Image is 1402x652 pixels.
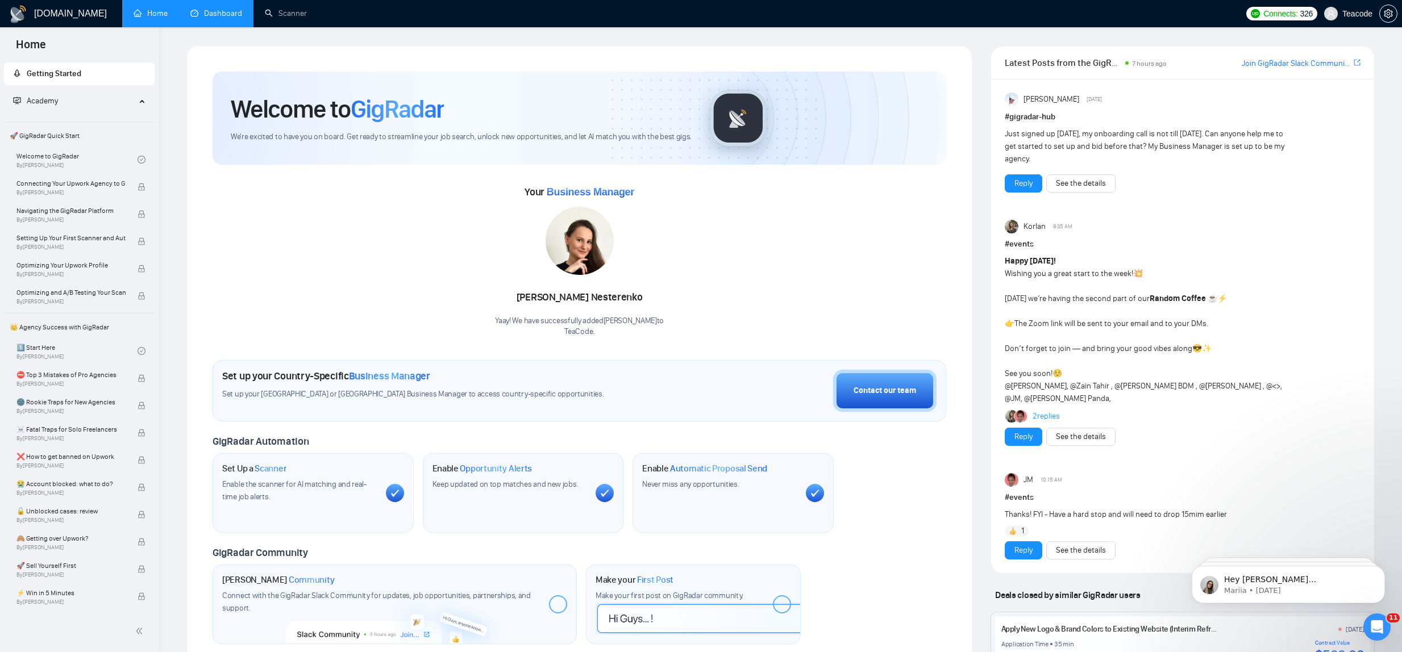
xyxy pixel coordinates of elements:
span: lock [138,237,145,245]
iframe: Intercom notifications message [1175,542,1402,621]
span: We're excited to have you on board. Get ready to streamline your job search, unlock new opportuni... [231,132,692,143]
span: By [PERSON_NAME] [16,435,126,442]
a: setting [1379,9,1397,18]
span: 326 [1300,7,1313,20]
span: By [PERSON_NAME] [16,189,126,196]
img: Korlan [1005,410,1018,423]
a: homeHome [134,9,168,18]
strong: Happy [DATE]! [1005,256,1056,266]
span: ⚡ Win in 5 Minutes [16,587,126,599]
span: Optimizing and A/B Testing Your Scanner for Better Results [16,287,126,298]
span: Business Manager [349,370,430,382]
span: By [PERSON_NAME] [16,599,126,605]
span: ⚡ [1217,294,1227,303]
div: Application Time [1001,640,1049,649]
span: ❌ How to get banned on Upwork [16,451,126,462]
img: slackcommunity-bg.png [286,591,504,643]
div: Just signed up [DATE], my onboarding call is not till [DATE]. Can anyone help me to get started t... [1005,128,1289,165]
span: lock [138,374,145,382]
h1: Enable [432,463,532,474]
span: 🙈 Getting over Upwork? [16,533,126,544]
span: ☠️ Fatal Traps for Solo Freelancers [16,424,126,435]
button: setting [1379,5,1397,23]
span: By [PERSON_NAME] [16,381,126,387]
h1: Welcome to [231,94,444,124]
span: 11 [1387,613,1400,622]
span: lock [138,592,145,600]
button: Reply [1005,541,1042,559]
span: user [1327,10,1335,18]
strong: Random Coffee [1150,294,1206,303]
span: Academy [13,96,58,106]
span: lock [138,538,145,546]
button: Contact our team [833,370,937,412]
span: By [PERSON_NAME] [16,517,126,524]
a: Welcome to GigRadarBy[PERSON_NAME] [16,147,138,172]
a: See the details [1056,177,1106,190]
span: 10:15 AM [1041,475,1062,485]
a: 2replies [1033,411,1060,422]
span: check-circle [138,156,145,164]
a: export [1354,57,1361,68]
span: By [PERSON_NAME] [16,271,126,278]
span: Community [289,574,335,586]
a: See the details [1056,431,1106,443]
span: GigRadar Community [213,546,308,559]
div: Contract Value [1315,640,1364,646]
a: Reply [1014,177,1033,190]
a: Apply New Logo & Brand Colors to Existing Website (Interim Refresh for [DOMAIN_NAME]) [1001,624,1291,634]
h1: Enable [642,463,767,474]
button: Reply [1005,428,1042,446]
a: dashboardDashboard [190,9,242,18]
span: Connecting Your Upwork Agency to GigRadar [16,178,126,189]
span: By [PERSON_NAME] [16,216,126,223]
span: 7 hours ago [1132,60,1167,68]
p: TeaCode . [495,327,664,337]
span: setting [1380,9,1397,18]
span: 9:35 AM [1053,221,1072,232]
span: Getting Started [27,69,81,78]
a: 1️⃣ Start HereBy[PERSON_NAME] [16,338,138,363]
h1: # gigradar-hub [1005,111,1361,123]
h1: Set up your Country-Specific [222,370,430,382]
span: [PERSON_NAME] [1024,93,1079,106]
span: lock [138,183,145,191]
a: searchScanner [265,9,307,18]
span: Opportunity Alerts [460,463,532,474]
div: [DATE] [1346,625,1364,634]
span: [DATE] [1087,94,1102,105]
span: 😭 Account blocked: what to do? [16,478,126,490]
span: Set up your [GEOGRAPHIC_DATA] or [GEOGRAPHIC_DATA] Business Manager to access country-specific op... [222,389,651,400]
div: 35 min [1054,640,1074,649]
span: 🔓 Unblocked cases: review [16,505,126,517]
span: lock [138,456,145,464]
h1: [PERSON_NAME] [222,574,335,586]
span: ⛔ Top 3 Mistakes of Pro Agencies [16,369,126,381]
span: GigRadar Automation [213,435,309,448]
span: lock [138,292,145,300]
img: logo [9,5,27,23]
span: 💥 [1133,269,1143,278]
span: Deals closed by similar GigRadar users [991,585,1145,605]
span: rocket [13,69,21,77]
img: JM [1005,473,1018,487]
span: 👑 Agency Success with GigRadar [5,316,153,338]
div: Contact our team [854,384,916,397]
span: lock [138,483,145,491]
a: Join GigRadar Slack Community [1242,57,1351,70]
span: lock [138,511,145,519]
a: Reply [1014,431,1033,443]
iframe: Intercom live chat [1363,613,1391,641]
div: [PERSON_NAME] Nesterenko [495,288,664,307]
span: lock [138,265,145,273]
button: Reply [1005,174,1042,193]
span: By [PERSON_NAME] [16,298,126,305]
span: By [PERSON_NAME] [16,544,126,551]
button: See the details [1046,174,1116,193]
span: By [PERSON_NAME] [16,244,126,250]
span: Never miss any opportunities. [642,479,739,489]
span: check-circle [138,347,145,355]
img: JM [1014,410,1027,423]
